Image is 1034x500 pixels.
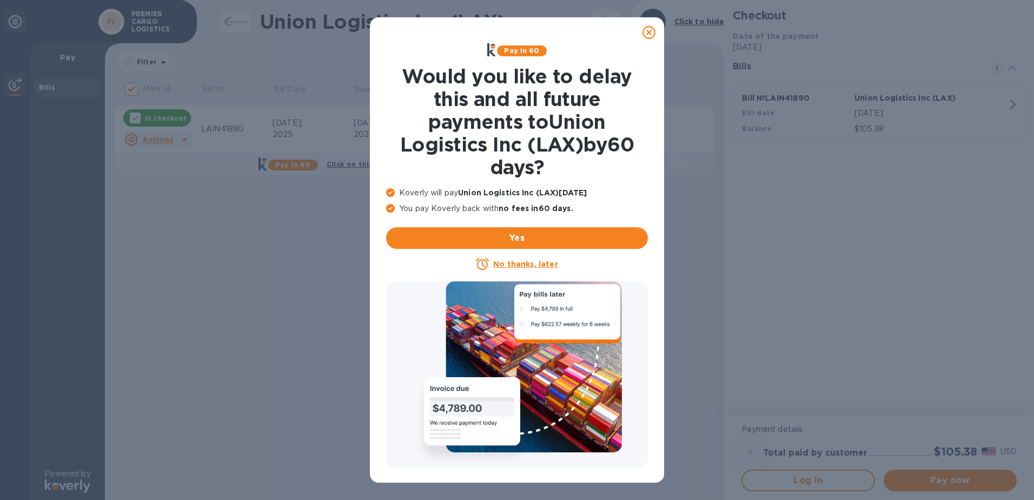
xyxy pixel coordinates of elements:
b: Pay in 60 [504,47,539,55]
b: no fees in 60 days . [499,204,573,213]
p: You pay Koverly back with [386,203,648,214]
p: Koverly will pay [386,187,648,199]
u: No thanks, later [493,260,558,268]
h1: Would you like to delay this and all future payments to Union Logistics Inc (LAX) by 60 days ? [386,65,648,179]
button: Yes [386,227,648,249]
span: Yes [395,232,639,245]
b: Union Logistics Inc (LAX) [DATE] [458,188,587,197]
